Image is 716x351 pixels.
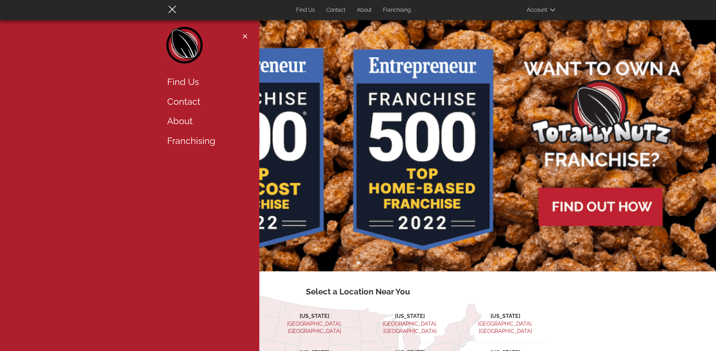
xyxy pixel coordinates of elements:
a: Contact [162,92,249,112]
a: [GEOGRAPHIC_DATA], [GEOGRAPHIC_DATA] [478,321,533,335]
h3: Select a Location Near You [172,287,544,296]
li: [US_STATE] [276,313,353,320]
a: Franchising [378,4,416,17]
a: Contact [321,4,350,17]
button: 3 of 3 [365,260,372,266]
li: [US_STATE] [467,313,544,320]
a: Home [166,27,204,67]
a: [GEOGRAPHIC_DATA], [GEOGRAPHIC_DATA] [287,321,342,335]
button: 1 of 3 [345,260,351,266]
a: Find Us [291,4,320,17]
a: Franchising [162,131,249,151]
a: Find Us [162,72,249,92]
li: [US_STATE] [371,313,449,320]
a: About [162,111,249,131]
button: 2 of 3 [355,260,362,266]
a: About [352,4,377,17]
a: [GEOGRAPHIC_DATA], [GEOGRAPHIC_DATA] [383,321,437,335]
